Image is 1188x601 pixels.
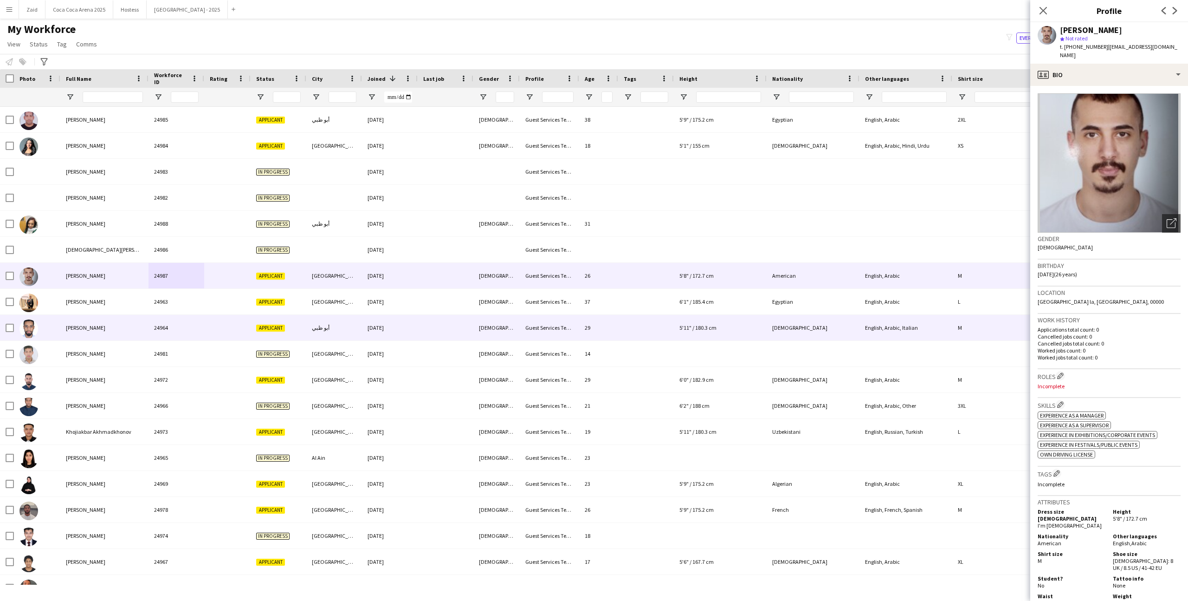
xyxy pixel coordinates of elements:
div: 23 [579,471,618,496]
div: Guest Services Team [520,393,579,418]
img: Khojiakbar Akhmadkhonov [19,424,38,442]
div: 24969 [148,471,204,496]
button: Open Filter Menu [585,93,593,101]
span: Own Driving License [1040,451,1093,458]
span: Experience as a Manager [1040,412,1104,419]
span: Full Name [66,75,91,82]
button: Hostess [113,0,147,19]
span: Last job [423,75,444,82]
button: Coca Coca Arena 2025 [45,0,113,19]
button: Open Filter Menu [958,93,966,101]
div: Egyptian [767,289,859,314]
p: Incomplete [1038,383,1181,390]
span: [PERSON_NAME] [66,116,105,123]
h3: Gender [1038,235,1181,243]
h5: Shirt size [1038,550,1105,557]
span: Applicant [256,429,285,436]
img: Crew avatar or photo [1038,93,1181,233]
img: Mateo Narbona [19,502,38,520]
span: Gender [479,75,499,82]
div: [DEMOGRAPHIC_DATA] [473,393,520,418]
div: French [767,497,859,523]
div: أبو ظبي [306,107,362,132]
input: Tags Filter Input [640,91,668,103]
div: Guest Services Team [520,497,579,523]
span: Experience in Festivals/Public Events [1040,441,1137,448]
input: Joined Filter Input [384,91,412,103]
h3: Attributes [1038,498,1181,506]
input: City Filter Input [329,91,356,103]
img: Mohammed Naser [19,580,38,598]
div: [DATE] [362,367,418,392]
a: Comms [72,38,101,50]
div: Algerian [767,471,859,496]
input: Age Filter Input [601,91,613,103]
img: Ahmed Abdalla [19,294,38,312]
span: In progress [256,247,290,254]
div: [GEOGRAPHIC_DATA] [306,523,362,549]
div: [GEOGRAPHIC_DATA] [306,471,362,496]
h5: Nationality [1038,533,1105,540]
span: Comms [76,40,97,48]
div: M [952,367,1045,392]
div: Guest Services Team [520,237,579,262]
a: View [4,38,24,50]
h5: Shoe size [1113,550,1181,557]
div: 24985 [148,107,204,132]
span: Experience in Exhibitions/Corporate Events [1040,431,1155,438]
app-action-btn: Advanced filters [39,56,50,67]
img: Khalid Ali [19,398,38,416]
div: Guest Services Team [520,575,579,601]
div: English, French, Spanish [859,497,952,523]
div: 6'2" / 188 cm [674,393,767,418]
div: [GEOGRAPHIC_DATA] [306,367,362,392]
span: Photo [19,75,35,82]
span: In progress [256,403,290,410]
div: Guest Services Team [520,185,579,210]
span: [PERSON_NAME] [66,402,105,409]
input: Gender Filter Input [496,91,514,103]
div: Al Ain [306,445,362,470]
div: 6'1" / 185.4 cm [674,289,767,314]
div: 24974 [148,523,204,549]
h3: Tags [1038,469,1181,478]
div: Bio [1030,64,1188,86]
div: English, Arabic [859,263,952,288]
div: English, Arabic, Hindi, Urdu [859,133,952,158]
div: [DEMOGRAPHIC_DATA] [767,393,859,418]
div: Guest Services Team [520,523,579,549]
div: [GEOGRAPHIC_DATA] [306,289,362,314]
button: Open Filter Menu [525,93,534,101]
div: 24967 [148,549,204,575]
div: [GEOGRAPHIC_DATA] [306,263,362,288]
span: [PERSON_NAME] [66,168,105,175]
img: Ahmed Ahmed [19,320,38,338]
div: 21 [579,575,618,601]
h5: Dress size [DEMOGRAPHIC_DATA] [1038,508,1105,522]
span: Tags [624,75,636,82]
div: [DATE] [362,549,418,575]
div: XL [952,549,1045,575]
div: 24972 [148,367,204,392]
div: 24987 [148,263,204,288]
div: M [952,497,1045,523]
div: [DEMOGRAPHIC_DATA] [767,315,859,340]
span: [PERSON_NAME] [66,376,105,383]
button: Open Filter Menu [154,93,162,101]
p: Cancelled jobs count: 0 [1038,333,1181,340]
span: Status [256,75,274,82]
span: Applicant [256,325,285,332]
input: Other languages Filter Input [882,91,947,103]
span: [DEMOGRAPHIC_DATA] [1038,244,1093,251]
button: Open Filter Menu [679,93,688,101]
div: 5'9" / 175.2 cm [674,107,767,132]
div: [GEOGRAPHIC_DATA] [306,419,362,444]
input: Full Name Filter Input [83,91,143,103]
div: 24965 [148,445,204,470]
img: Mohammad Amir [19,528,38,546]
div: Guest Services Team [520,159,579,184]
span: Applicant [256,117,285,124]
div: [DATE] [362,263,418,288]
div: Guest Services Team [520,211,579,236]
div: 37 [579,289,618,314]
